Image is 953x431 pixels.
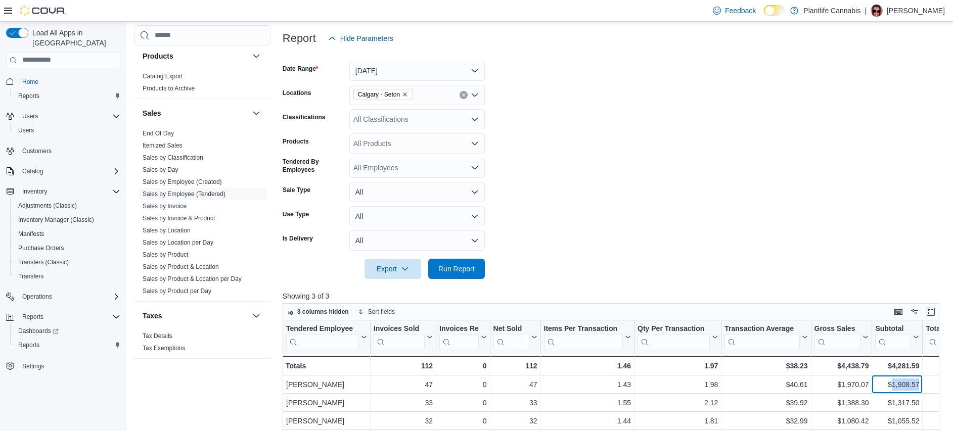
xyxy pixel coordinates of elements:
span: Sales by Invoice & Product [143,214,215,222]
a: Sales by Product per Day [143,288,211,295]
button: Products [250,50,262,62]
div: Subtotal [875,324,911,333]
button: Export [365,259,421,279]
span: Inventory Manager (Classic) [14,214,120,226]
div: Gross Sales [814,324,860,350]
button: All [349,182,485,202]
div: Tendered Employee [286,324,359,333]
div: [PERSON_NAME] [286,397,367,409]
a: Sales by Location [143,227,191,234]
div: $40.61 [724,378,807,391]
a: Sales by Invoice [143,203,187,210]
span: Home [18,75,120,88]
div: 1.98 [638,378,718,391]
a: Users [14,124,38,136]
span: Inventory [22,187,47,196]
span: Tax Exemptions [143,344,186,352]
div: $1,388.30 [814,397,869,409]
div: 0 [439,378,486,391]
span: Manifests [18,230,44,238]
span: Sort fields [368,308,395,316]
a: Purchase Orders [14,242,68,254]
a: Sales by Product & Location per Day [143,275,242,282]
span: Transfers (Classic) [14,256,120,268]
div: $4,438.79 [814,360,869,372]
button: Operations [2,290,124,304]
span: Sales by Invoice [143,202,187,210]
button: Transfers (Classic) [10,255,124,269]
div: Invoices Sold [374,324,425,333]
span: Dashboards [18,327,59,335]
button: Reports [2,310,124,324]
a: Feedback [709,1,760,21]
img: Cova [20,6,66,16]
button: Open list of options [471,139,479,148]
a: Sales by Employee (Created) [143,178,222,185]
div: Transaction Average [724,324,799,333]
a: Sales by Day [143,166,178,173]
div: 2.12 [638,397,718,409]
span: Operations [18,291,120,303]
button: Remove Calgary - Seton from selection in this group [402,91,408,98]
button: Inventory [18,185,51,198]
a: Manifests [14,228,48,240]
p: Showing 3 of 3 [283,291,946,301]
div: $1,908.57 [875,378,919,391]
button: Hide Parameters [324,28,397,49]
button: Home [2,74,124,89]
span: Users [18,110,120,122]
div: $1,317.50 [875,397,919,409]
button: Reports [10,338,124,352]
span: Sales by Employee (Tendered) [143,190,225,198]
button: Taxes [143,311,248,321]
span: Hide Parameters [340,33,393,43]
span: Calgary - Seton [358,89,400,100]
button: Items Per Transaction [543,324,631,350]
span: Catalog Export [143,72,183,80]
button: Catalog [18,165,47,177]
span: Sales by Product & Location per Day [143,275,242,283]
a: Reports [14,90,43,102]
span: Sales by Day [143,166,178,174]
label: Products [283,137,309,146]
span: Operations [22,293,52,301]
div: Invoices Ref [439,324,478,350]
button: Reports [10,89,124,103]
button: Run Report [428,259,485,279]
span: Purchase Orders [18,244,64,252]
span: Dashboards [14,325,120,337]
button: Enter fullscreen [925,306,937,318]
div: Subtotal [875,324,911,350]
button: All [349,206,485,226]
div: 1.81 [638,415,718,427]
h3: Sales [143,108,161,118]
a: Transfers (Classic) [14,256,73,268]
p: Plantlife Cannabis [803,5,860,17]
span: Sales by Classification [143,154,203,162]
a: Products to Archive [143,85,195,92]
div: [PERSON_NAME] [286,415,367,427]
button: Operations [18,291,56,303]
div: 33 [374,397,433,409]
button: Reports [18,311,48,323]
input: Dark Mode [764,5,785,16]
button: Settings [2,358,124,373]
label: Classifications [283,113,326,121]
span: Adjustments (Classic) [14,200,120,212]
span: Transfers (Classic) [18,258,69,266]
div: 32 [493,415,537,427]
button: Manifests [10,227,124,241]
a: Reports [14,339,43,351]
a: Tax Exemptions [143,345,186,352]
label: Use Type [283,210,309,218]
span: Sales by Product [143,251,189,259]
div: [PERSON_NAME] [286,378,367,391]
span: Reports [14,90,120,102]
div: $32.99 [724,415,807,427]
span: Purchase Orders [14,242,120,254]
span: Reports [18,311,120,323]
div: $1,055.52 [875,415,919,427]
span: Reports [18,92,39,100]
div: Totals [286,360,367,372]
